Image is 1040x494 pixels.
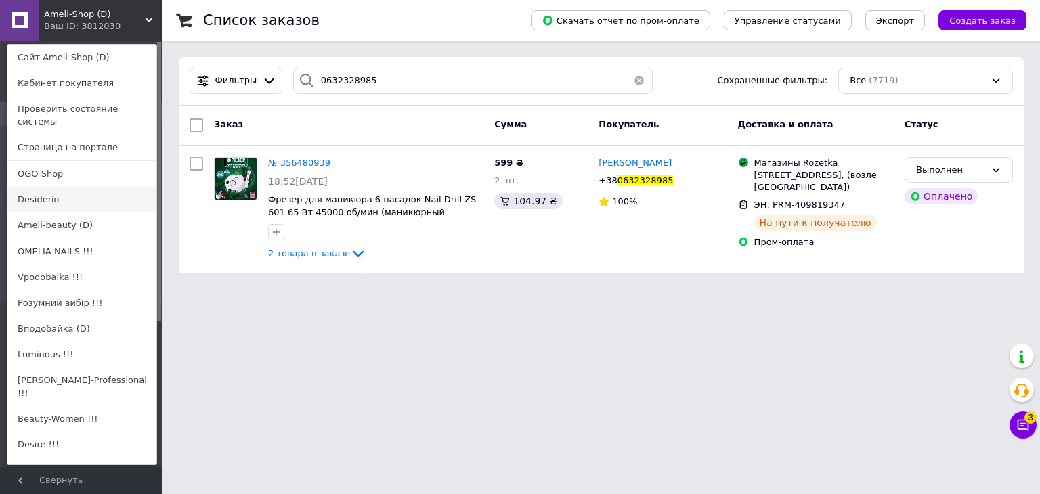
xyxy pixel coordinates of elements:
[203,12,320,28] h1: Список заказов
[494,158,523,168] span: 599 ₴
[7,406,156,432] a: Beauty-Women !!!
[214,119,243,129] span: Заказ
[268,176,328,187] span: 18:52[DATE]
[7,367,156,405] a: [PERSON_NAME]-Professional !!!
[754,200,846,210] span: ЭН: PRM-409819347
[905,188,978,204] div: Оплачено
[612,196,637,206] span: 100%
[1024,407,1037,420] span: 3
[268,194,479,229] a: Фрезер для маникюра 6 насадок Nail Drill ZS-601 65 Вт 45000 об/мин (маникюрный фрезер, аппарат) AS
[7,342,156,367] a: Luminous !!!
[916,163,985,177] div: Выполнен
[293,68,653,94] input: Поиск по номеру заказа, ФИО покупателя, номеру телефона, Email, номеру накладной
[7,135,156,160] a: Страница на портале
[754,215,877,231] div: На пути к получателю
[617,175,674,185] span: 0632328985
[7,432,156,457] a: Desire !!!
[869,75,898,85] span: (7719)
[735,16,841,26] span: Управление статусами
[7,212,156,238] a: Ameli-beauty (D)
[268,248,350,259] span: 2 товара в заказе
[268,158,330,168] a: № 356480939
[7,96,156,134] a: Проверить состояние системы
[850,74,866,87] span: Все
[724,10,852,30] button: Управление статусами
[925,15,1026,25] a: Создать заказ
[44,20,101,32] div: Ваш ID: 3812030
[7,187,156,212] a: Desiderio
[44,8,146,20] span: Ameli-Shop (D)
[738,119,833,129] span: Доставка и оплата
[599,175,617,185] span: +38
[865,10,925,30] button: Экспорт
[494,193,562,209] div: 104.97 ₴
[542,14,699,26] span: Скачать отчет по пром-оплате
[7,239,156,265] a: OMELIA-NAILS !!!
[949,16,1016,26] span: Создать заказ
[7,457,156,483] a: Мрія !!!
[215,74,257,87] span: Фильтры
[754,157,894,169] div: Магазины Rozetka
[7,70,156,96] a: Кабинет покупателя
[7,161,156,187] a: OGO Shop
[531,10,710,30] button: Скачать отчет по пром-оплате
[599,119,659,129] span: Покупатель
[7,316,156,342] a: Вподобайка (D)
[754,236,894,248] div: Пром-оплата
[754,169,894,194] div: [STREET_ADDRESS], (возле [GEOGRAPHIC_DATA])
[7,290,156,316] a: Розумний вибір !!!
[876,16,914,26] span: Экспорт
[494,119,527,129] span: Сумма
[7,265,156,290] a: Vpodobaika !!!
[938,10,1026,30] button: Создать заказ
[7,45,156,70] a: Сайт Ameli-Shop (D)
[717,74,827,87] span: Сохраненные фильтры:
[214,157,257,200] a: Фото товару
[494,175,519,185] span: 2 шт.
[905,119,938,129] span: Статус
[599,158,672,168] span: [PERSON_NAME]
[268,248,366,259] a: 2 товара в заказе
[1010,411,1037,439] button: Чат с покупателем3
[626,68,653,94] button: Очистить
[215,158,257,200] img: Фото товару
[599,157,672,170] a: [PERSON_NAME]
